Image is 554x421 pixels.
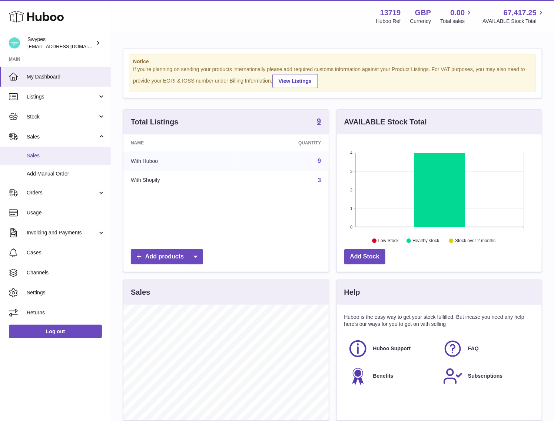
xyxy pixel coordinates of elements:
[27,189,97,196] span: Orders
[27,309,105,316] span: Returns
[482,8,545,25] a: 67,417.25 AVAILABLE Stock Total
[348,366,436,386] a: Benefits
[380,8,401,18] strong: 13719
[317,117,321,126] a: 9
[443,339,531,359] a: FAQ
[344,117,427,127] h3: AVAILABLE Stock Total
[27,170,105,177] span: Add Manual Order
[468,372,502,380] span: Subscriptions
[131,249,203,264] a: Add products
[27,113,97,120] span: Stock
[27,229,97,236] span: Invoicing and Payments
[27,289,105,296] span: Settings
[123,134,234,151] th: Name
[504,8,537,18] span: 67,417.25
[350,169,352,174] text: 3
[350,188,352,192] text: 2
[27,249,105,256] span: Cases
[123,151,234,171] td: With Huboo
[451,8,465,18] span: 0.00
[318,177,321,183] a: 3
[27,152,105,159] span: Sales
[131,287,150,297] h3: Sales
[133,66,532,88] div: If you're planning on sending your products internationally please add required customs informati...
[27,93,97,100] span: Listings
[373,345,411,352] span: Huboo Support
[350,225,352,229] text: 0
[344,314,535,328] p: Huboo is the easy way to get your stock fulfilled. But incase you need any help here's our ways f...
[415,8,431,18] strong: GBP
[272,74,318,88] a: View Listings
[318,158,321,164] a: 9
[440,8,473,25] a: 0.00 Total sales
[317,117,321,125] strong: 9
[344,287,360,297] h3: Help
[410,18,431,25] div: Currency
[27,73,105,80] span: My Dashboard
[123,171,234,190] td: With Shopify
[133,58,532,65] strong: Notice
[455,238,495,243] text: Stock over 2 months
[440,18,473,25] span: Total sales
[27,36,94,50] div: Swypes
[350,151,352,155] text: 4
[27,43,109,49] span: [EMAIL_ADDRESS][DOMAIN_NAME]
[9,37,20,49] img: hello@swypes.co.uk
[373,372,394,380] span: Benefits
[350,206,352,211] text: 1
[27,133,97,140] span: Sales
[482,18,545,25] span: AVAILABLE Stock Total
[344,249,385,264] a: Add Stock
[27,269,105,276] span: Channels
[9,325,102,338] a: Log out
[378,238,399,243] text: Low Stock
[234,134,328,151] th: Quantity
[376,18,401,25] div: Huboo Ref
[348,339,436,359] a: Huboo Support
[27,209,105,216] span: Usage
[443,366,531,386] a: Subscriptions
[412,238,439,243] text: Healthy stock
[468,345,479,352] span: FAQ
[131,117,179,127] h3: Total Listings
